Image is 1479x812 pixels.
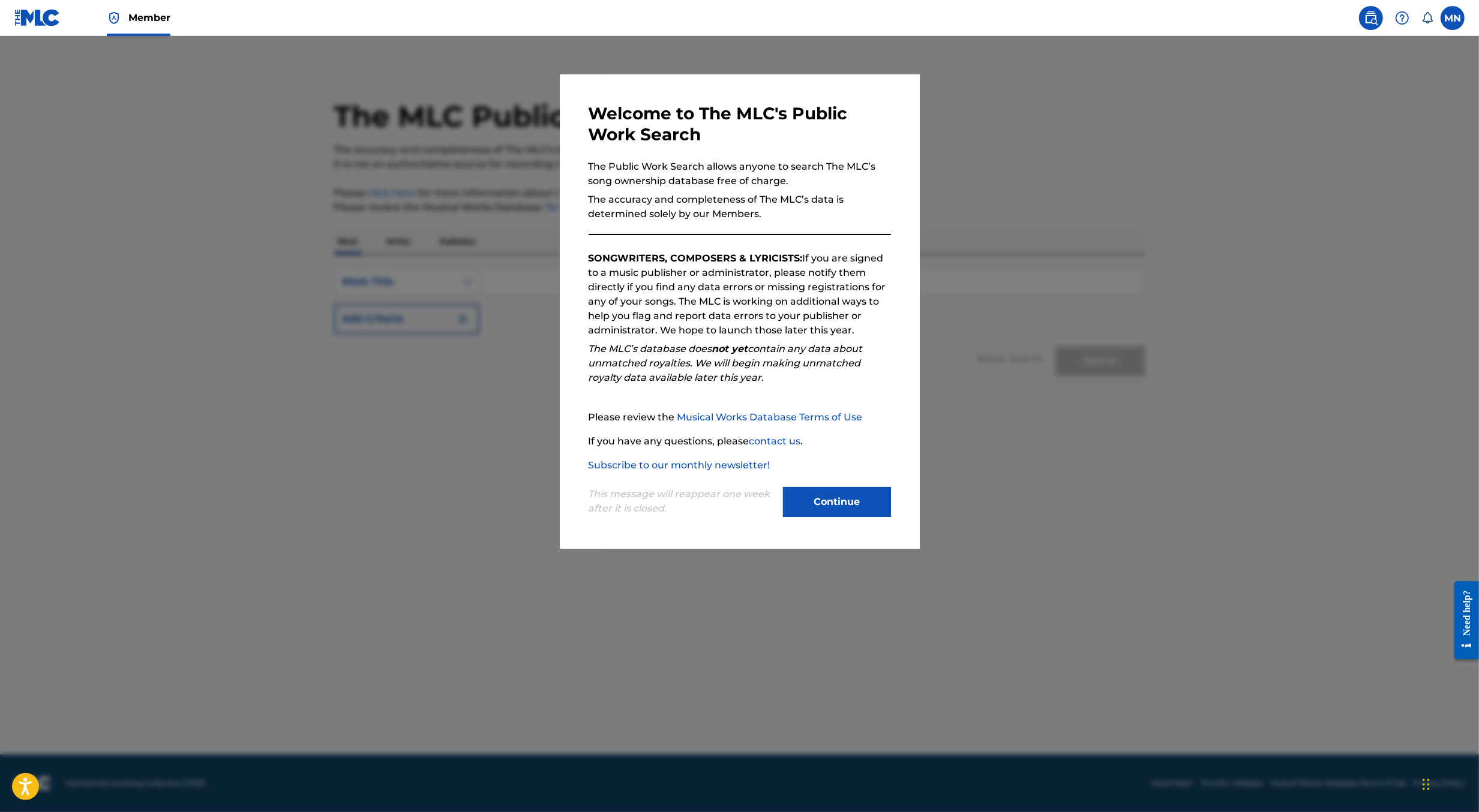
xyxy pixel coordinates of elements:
[107,11,121,25] img: Top Rightsholder
[1441,6,1465,30] div: User Menu
[712,343,748,354] strong: not yet
[128,11,170,25] span: Member
[589,103,891,145] h3: Welcome to The MLC's Public Work Search
[589,160,891,188] p: The Public Work Search allows anyone to search The MLC’s song ownership database free of charge.
[749,435,801,447] a: contact us
[589,459,770,471] a: Subscribe to our monthly newsletter!
[1445,572,1479,669] iframe: Resource Center
[589,410,891,425] p: Please review the
[677,411,863,423] a: Musical Works Database Terms of Use
[589,343,863,383] em: The MLC’s database does contain any data about unmatched royalties. We will begin making unmatche...
[589,193,891,221] p: The accuracy and completeness of The MLC’s data is determined solely by our Members.
[1395,11,1409,25] img: help
[1359,6,1383,30] a: Public Search
[1364,11,1378,25] img: search
[1423,766,1430,802] div: Drag
[589,487,776,516] p: This message will reappear one week after it is closed.
[1421,12,1433,24] div: Notifications
[1390,6,1414,30] div: Help
[1419,754,1479,812] iframe: Chat Widget
[589,434,891,449] p: If you have any questions, please .
[589,252,803,264] strong: SONGWRITERS, COMPOSERS & LYRICISTS:
[14,9,61,26] img: MLC Logo
[589,251,891,338] p: If you are signed to a music publisher or administrator, please notify them directly if you find ...
[783,487,891,517] button: Continue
